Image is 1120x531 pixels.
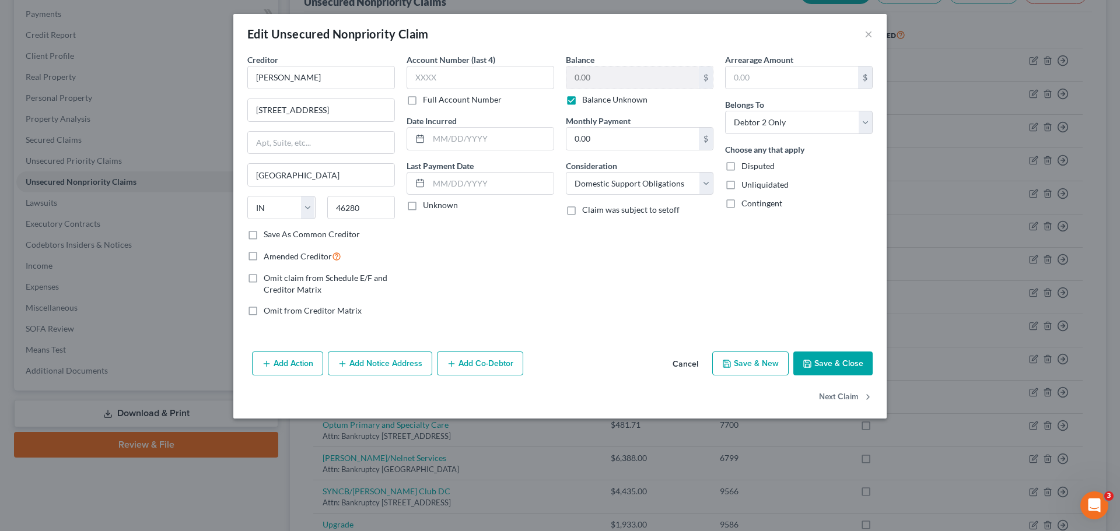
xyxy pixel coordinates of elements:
button: Save & Close [793,351,873,376]
input: MM/DD/YYYY [429,173,554,195]
span: Amended Creditor [264,251,332,261]
button: Add Action [252,351,323,376]
input: 0.00 [566,128,699,150]
div: Edit Unsecured Nonpriority Claim [247,26,429,42]
input: Enter address... [248,99,394,121]
input: 0.00 [566,66,699,89]
span: 3 [1104,491,1114,501]
input: MM/DD/YYYY [429,128,554,150]
span: Omit from Creditor Matrix [264,305,362,315]
input: Apt, Suite, etc... [248,132,394,154]
input: Enter city... [248,164,394,186]
button: Cancel [663,353,708,376]
button: Add Notice Address [328,351,432,376]
label: Balance [566,54,594,66]
label: Last Payment Date [407,160,474,172]
label: Balance Unknown [582,94,647,106]
label: Choose any that apply [725,143,804,156]
button: Save & New [712,351,789,376]
span: Belongs To [725,100,764,110]
div: $ [858,66,872,89]
span: Contingent [741,198,782,208]
div: $ [699,66,713,89]
label: Unknown [423,199,458,211]
iframe: Intercom live chat [1080,491,1108,519]
span: Claim was subject to setoff [582,205,680,214]
button: Next Claim [819,385,873,409]
input: Search creditor by name... [247,66,395,89]
button: Add Co-Debtor [437,351,523,376]
input: XXXX [407,66,554,89]
input: Enter zip... [327,196,395,219]
label: Account Number (last 4) [407,54,495,66]
input: 0.00 [726,66,858,89]
span: Unliquidated [741,180,789,189]
label: Monthly Payment [566,115,631,127]
span: Disputed [741,161,775,171]
label: Consideration [566,160,617,172]
label: Save As Common Creditor [264,228,360,240]
label: Full Account Number [423,94,502,106]
label: Arrearage Amount [725,54,793,66]
span: Creditor [247,55,278,65]
label: Date Incurred [407,115,457,127]
button: × [864,27,873,41]
span: Omit claim from Schedule E/F and Creditor Matrix [264,273,387,294]
div: $ [699,128,713,150]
